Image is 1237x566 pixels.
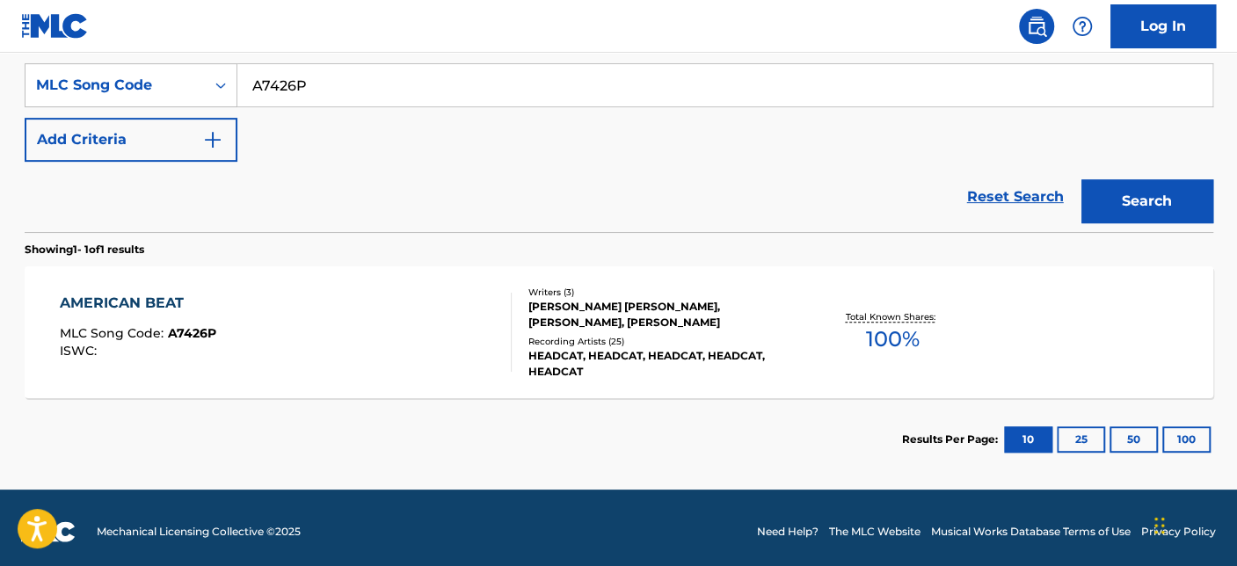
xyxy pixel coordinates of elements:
img: search [1026,16,1047,37]
div: Help [1065,9,1100,44]
button: 100 [1162,426,1211,453]
div: Writers ( 3 ) [528,286,794,299]
a: Musical Works Database Terms of Use [931,524,1131,540]
p: Results Per Page: [902,432,1002,447]
p: Showing 1 - 1 of 1 results [25,242,144,258]
span: A7426P [168,325,216,341]
button: 50 [1110,426,1158,453]
a: Public Search [1019,9,1054,44]
a: Log In [1110,4,1216,48]
span: MLC Song Code : [60,325,168,341]
span: 100 % [866,323,920,355]
div: AMERICAN BEAT [60,293,216,314]
img: MLC Logo [21,13,89,39]
a: Need Help? [757,524,819,540]
div: Recording Artists ( 25 ) [528,335,794,348]
a: Reset Search [958,178,1073,216]
button: 25 [1057,426,1105,453]
div: MLC Song Code [36,75,194,96]
span: Mechanical Licensing Collective © 2025 [97,524,301,540]
img: help [1072,16,1093,37]
a: AMERICAN BEATMLC Song Code:A7426PISWC:Writers (3)[PERSON_NAME] [PERSON_NAME], [PERSON_NAME], [PER... [25,266,1213,398]
a: The MLC Website [829,524,920,540]
iframe: Chat Widget [1149,482,1237,566]
div: HEADCAT, HEADCAT, HEADCAT, HEADCAT, HEADCAT [528,348,794,380]
img: 9d2ae6d4665cec9f34b9.svg [202,129,223,150]
span: ISWC : [60,343,101,359]
p: Total Known Shares: [846,310,940,323]
form: Search Form [25,63,1213,232]
a: Privacy Policy [1141,524,1216,540]
div: [PERSON_NAME] [PERSON_NAME], [PERSON_NAME], [PERSON_NAME] [528,299,794,330]
button: Add Criteria [25,118,237,162]
button: Search [1081,179,1213,223]
button: 10 [1004,426,1052,453]
div: Drag [1154,499,1165,552]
